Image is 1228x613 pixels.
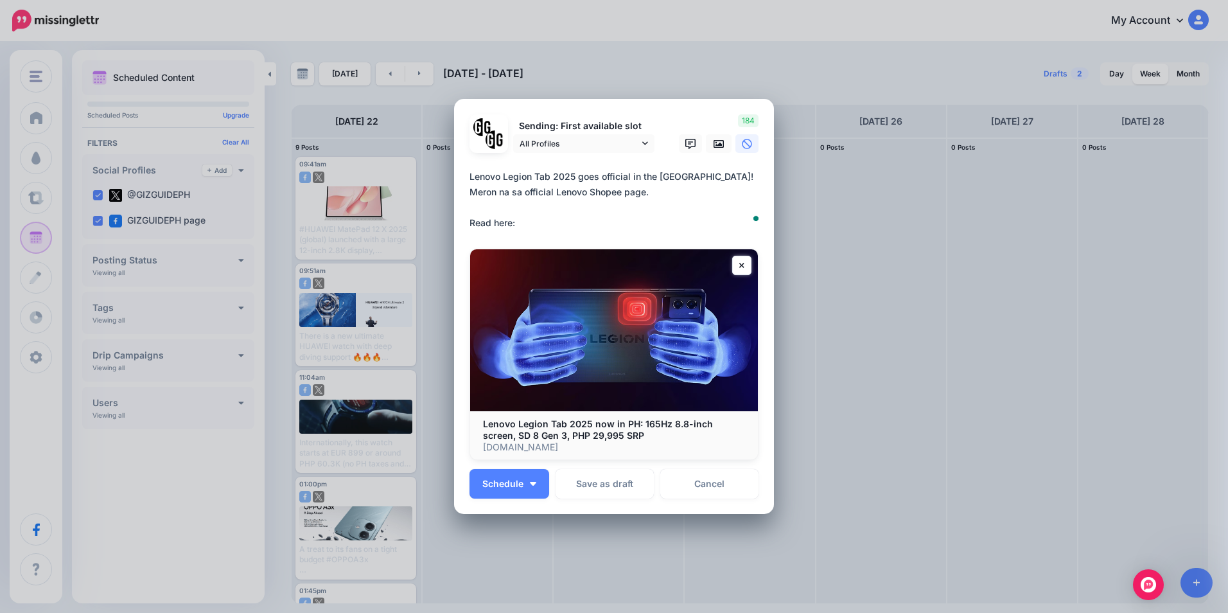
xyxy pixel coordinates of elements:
button: Schedule [469,469,549,499]
div: Open Intercom Messenger [1133,569,1164,600]
span: All Profiles [520,137,639,150]
img: 353459792_649996473822713_4483302954317148903_n-bsa138318.png [473,118,492,137]
textarea: To enrich screen reader interactions, please activate Accessibility in Grammarly extension settings [469,169,765,231]
a: Cancel [660,469,759,499]
img: arrow-down-white.png [530,482,536,486]
b: Lenovo Legion Tab 2025 now in PH: 165Hz 8.8-inch screen, SD 8 Gen 3, PHP 29,995 SRP [483,418,713,441]
a: All Profiles [513,134,654,153]
span: 184 [738,114,759,127]
p: [DOMAIN_NAME] [483,441,745,453]
img: Lenovo Legion Tab 2025 now in PH: 165Hz 8.8-inch screen, SD 8 Gen 3, PHP 29,995 SRP [470,249,758,411]
button: Save as draft [556,469,654,499]
div: Lenovo Legion Tab 2025 goes official in the [GEOGRAPHIC_DATA]! Meron na sa official Lenovo Shopee... [469,169,765,231]
span: Schedule [482,479,523,488]
p: Sending: First available slot [513,119,654,134]
img: JT5sWCfR-79925.png [486,130,504,149]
